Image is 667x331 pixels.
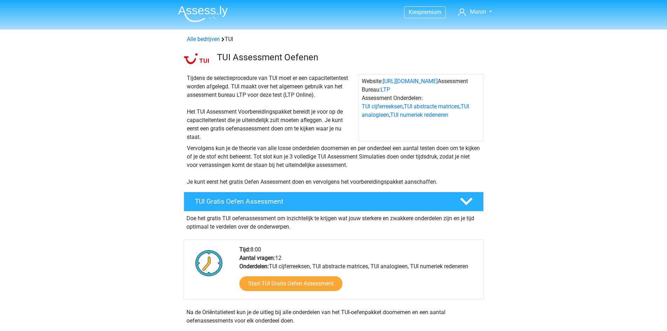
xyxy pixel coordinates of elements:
[409,9,419,15] span: Kies
[239,255,275,261] b: Aantal vragen:
[178,6,228,22] img: Assessly
[239,246,250,253] b: Tijd:
[191,245,227,281] img: Klok
[217,52,478,63] h3: TUI Assessment Oefenen
[184,144,483,186] div: Vervolgens kun je de theorie van alle losse onderdelen doornemen en per onderdeel een aantal test...
[419,9,441,15] span: premium
[184,74,359,141] div: Tijdens de selectieprocedure van TUI moet er een capaciteitentest worden afgelegd. TUI maakt over...
[362,103,403,110] a: TUI cijferreeksen
[404,7,445,17] a: Kiespremium
[383,78,438,85] a: [URL][DOMAIN_NAME]
[181,192,486,211] a: TUI Gratis Oefen Assessment
[184,35,483,43] div: TUI
[381,86,390,93] a: LTP
[239,276,342,291] a: Start TUI Gratis Oefen Assessment
[470,8,486,15] span: Maron
[390,112,448,118] a: TUI numeriek redeneren
[184,308,484,325] div: Na de Oriëntatietest kun je de uitleg bij alle onderdelen van het TUI-oefenpakket doornemen en ee...
[359,74,483,141] div: Website: Assessment Bureau: Assessment Onderdelen: , , ,
[455,8,495,16] a: Maron
[195,197,449,205] h4: TUI Gratis Oefen Assessment
[362,103,469,118] a: TUI analogieen
[234,245,483,299] div: 8:00 12 TUI cijferreeksen, TUI abstracte matrices, TUI analogieen, TUI numeriek redeneren
[187,36,220,42] a: Alle bedrijven
[404,103,460,110] a: TUI abstracte matrices
[184,211,484,231] div: Doe het gratis TUI oefenassessment om inzichtelijk te krijgen wat jouw sterkere en zwakkere onder...
[239,263,269,270] b: Onderdelen:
